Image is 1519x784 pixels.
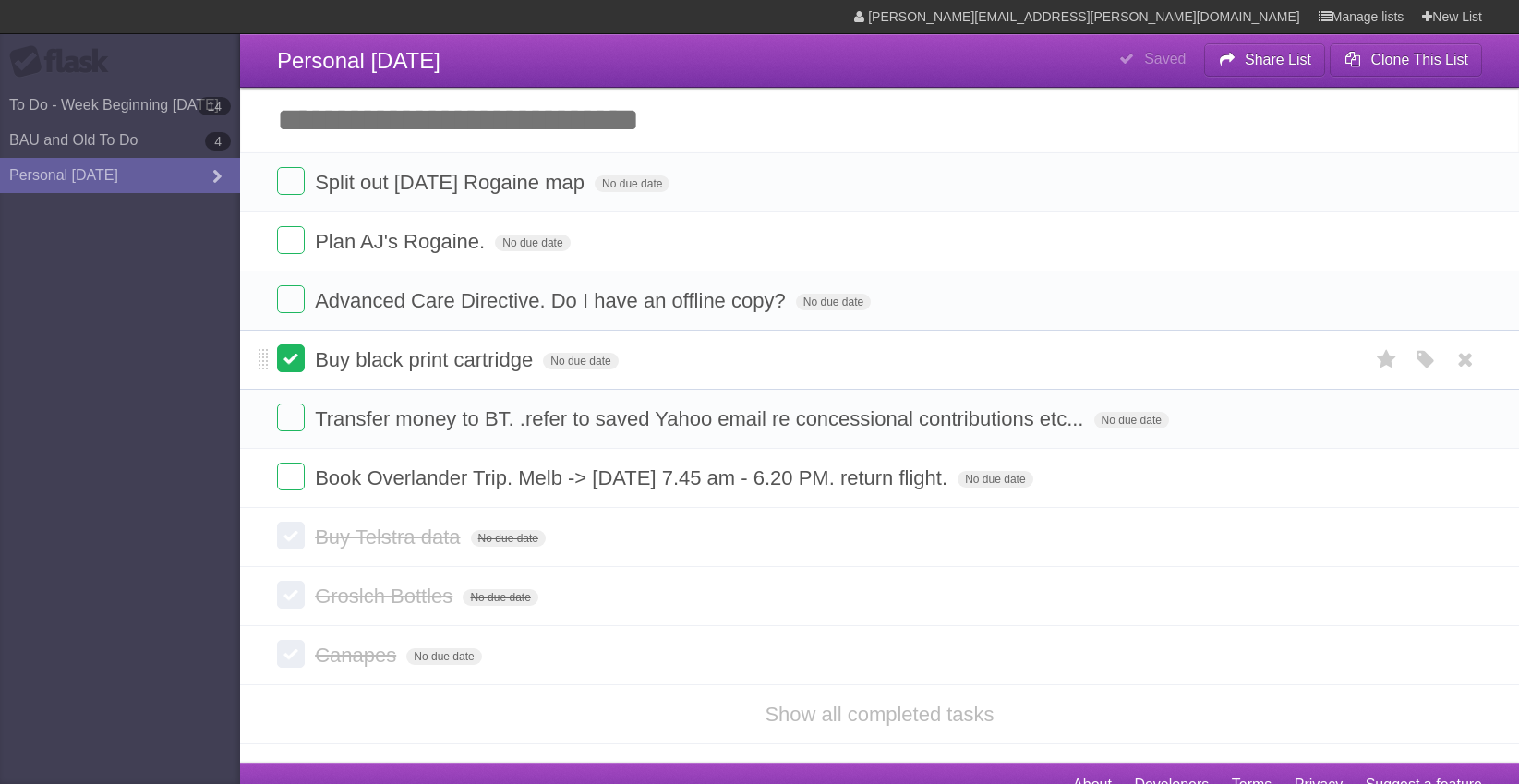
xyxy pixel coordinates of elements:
a: Show all completed tasks [765,703,994,726]
span: No due date [471,530,546,547]
b: 4 [205,132,231,151]
div: Flask [9,45,120,78]
span: No due date [543,353,618,369]
span: Advanced Care Directive. Do I have an offline copy? [315,289,790,312]
label: Done [277,404,305,431]
button: Clone This List [1330,43,1482,77]
span: Canapes [315,644,401,667]
label: Done [277,640,305,668]
b: Clone This List [1370,52,1468,67]
span: Book Overlander Trip. Melb -> [DATE] 7.45 am - 6.20 PM. return flight. [315,466,952,489]
span: No due date [595,175,669,192]
span: Personal [DATE] [277,48,440,73]
b: 14 [198,97,231,115]
span: No due date [958,471,1032,488]
span: No due date [1094,412,1169,428]
label: Done [277,285,305,313]
label: Done [277,344,305,372]
span: No due date [796,294,871,310]
span: Groslch Bottles [315,585,457,608]
label: Done [277,226,305,254]
label: Done [277,581,305,609]
span: No due date [463,589,537,606]
label: Done [277,167,305,195]
span: Buy black print cartridge [315,348,537,371]
span: Transfer money to BT. .refer to saved Yahoo email re concessional contributions etc... [315,407,1088,430]
span: Split out [DATE] Rogaine map [315,171,589,194]
button: Share List [1204,43,1326,77]
label: Done [277,522,305,549]
span: No due date [406,648,481,665]
label: Star task [1369,344,1404,375]
span: Buy Telstra data [315,525,464,549]
label: Done [277,463,305,490]
b: Share List [1245,52,1311,67]
span: No due date [495,235,570,251]
b: Saved [1144,51,1186,66]
span: Plan AJ's Rogaine. [315,230,489,253]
